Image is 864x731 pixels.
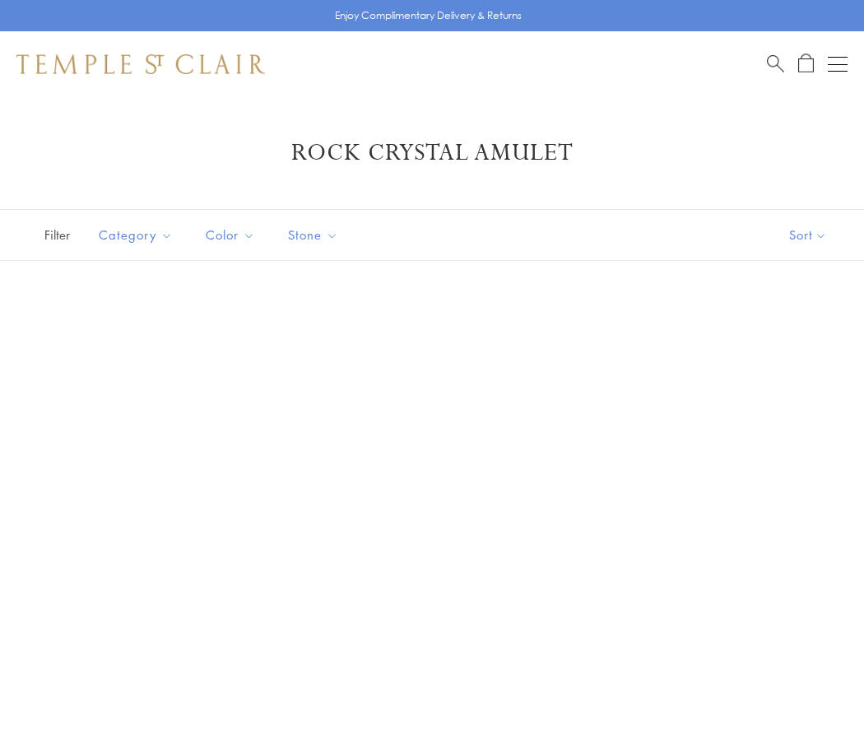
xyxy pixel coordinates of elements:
[767,54,784,74] a: Search
[276,217,351,254] button: Stone
[193,217,267,254] button: Color
[752,210,864,260] button: Show sort by
[335,7,522,24] p: Enjoy Complimentary Delivery & Returns
[828,54,848,74] button: Open navigation
[280,225,351,245] span: Stone
[41,138,823,168] h1: Rock Crystal Amulet
[798,54,814,74] a: Open Shopping Bag
[91,225,185,245] span: Category
[16,54,265,74] img: Temple St. Clair
[197,225,267,245] span: Color
[86,217,185,254] button: Category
